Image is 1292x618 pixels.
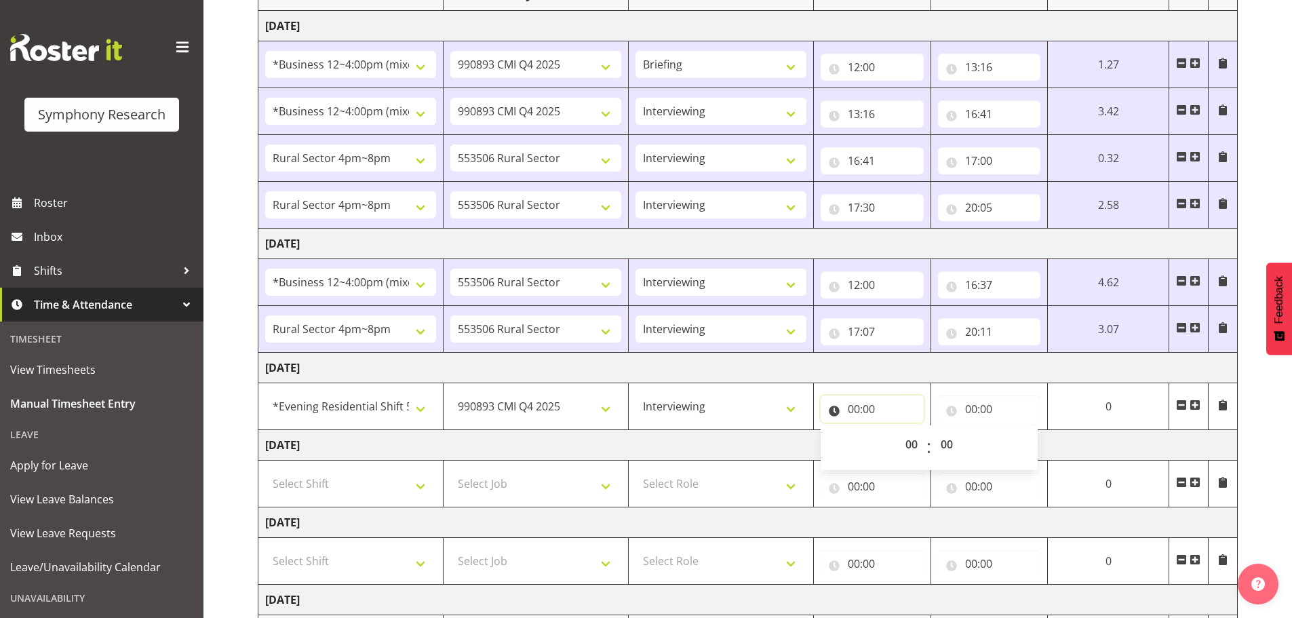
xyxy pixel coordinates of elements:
[1048,182,1169,229] td: 2.58
[3,516,200,550] a: View Leave Requests
[258,430,1238,461] td: [DATE]
[10,360,193,380] span: View Timesheets
[821,271,924,298] input: Click to select...
[938,318,1041,345] input: Click to select...
[1273,276,1285,324] span: Feedback
[938,54,1041,81] input: Click to select...
[821,194,924,221] input: Click to select...
[1048,306,1169,353] td: 3.07
[1048,383,1169,430] td: 0
[1048,538,1169,585] td: 0
[821,473,924,500] input: Click to select...
[938,100,1041,128] input: Click to select...
[1048,259,1169,306] td: 4.62
[3,325,200,353] div: Timesheet
[3,387,200,421] a: Manual Timesheet Entry
[926,431,931,465] span: :
[821,100,924,128] input: Click to select...
[938,550,1041,577] input: Click to select...
[1048,135,1169,182] td: 0.32
[10,523,193,543] span: View Leave Requests
[821,395,924,423] input: Click to select...
[821,550,924,577] input: Click to select...
[938,271,1041,298] input: Click to select...
[3,584,200,612] div: Unavailability
[821,318,924,345] input: Click to select...
[821,147,924,174] input: Click to select...
[938,473,1041,500] input: Click to select...
[10,393,193,414] span: Manual Timesheet Entry
[10,557,193,577] span: Leave/Unavailability Calendar
[258,585,1238,615] td: [DATE]
[3,353,200,387] a: View Timesheets
[3,482,200,516] a: View Leave Balances
[3,421,200,448] div: Leave
[1048,461,1169,507] td: 0
[3,550,200,584] a: Leave/Unavailability Calendar
[3,448,200,482] a: Apply for Leave
[10,455,193,476] span: Apply for Leave
[1251,577,1265,591] img: help-xxl-2.png
[1266,263,1292,355] button: Feedback - Show survey
[938,147,1041,174] input: Click to select...
[821,54,924,81] input: Click to select...
[10,34,122,61] img: Rosterit website logo
[258,229,1238,259] td: [DATE]
[258,353,1238,383] td: [DATE]
[34,227,197,247] span: Inbox
[1048,41,1169,88] td: 1.27
[10,489,193,509] span: View Leave Balances
[34,193,197,213] span: Roster
[938,194,1041,221] input: Click to select...
[34,260,176,281] span: Shifts
[258,507,1238,538] td: [DATE]
[38,104,165,125] div: Symphony Research
[34,294,176,315] span: Time & Attendance
[1048,88,1169,135] td: 3.42
[258,11,1238,41] td: [DATE]
[938,395,1041,423] input: Click to select...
